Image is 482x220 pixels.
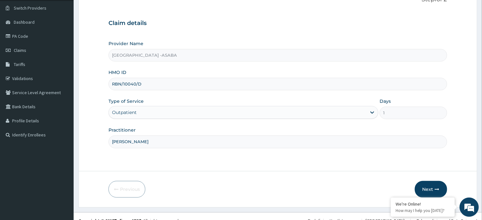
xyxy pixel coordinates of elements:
p: How may I help you today? [396,208,450,213]
div: Minimize live chat window [105,3,120,19]
label: HMO ID [108,69,126,76]
label: Type of Service [108,98,144,104]
label: Practitioner [108,127,136,133]
button: Next [415,181,447,198]
label: Provider Name [108,40,143,47]
img: d_794563401_company_1708531726252_794563401 [12,32,26,48]
button: Previous [108,181,145,198]
h3: Claim details [108,20,447,27]
input: Enter HMO ID [108,78,447,90]
span: Dashboard [14,19,35,25]
div: We're Online! [396,201,450,207]
div: Chat with us now [33,36,108,44]
input: Enter Name [108,135,447,148]
span: We're online! [37,68,88,133]
span: Switch Providers [14,5,46,11]
label: Days [380,98,391,104]
textarea: Type your message and hit 'Enter' [3,150,122,172]
div: Outpatient [112,109,137,116]
span: Claims [14,47,26,53]
span: Tariffs [14,61,25,67]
